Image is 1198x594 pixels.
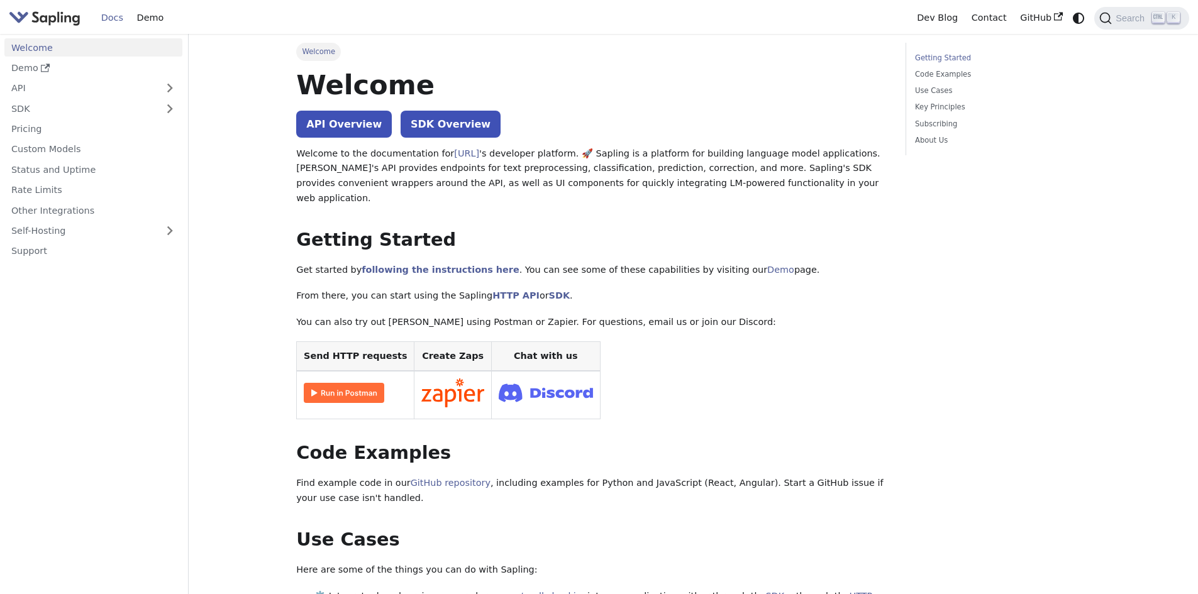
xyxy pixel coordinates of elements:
[9,9,85,27] a: Sapling.ai
[1070,9,1088,27] button: Switch between dark and light mode (currently system mode)
[1013,8,1069,28] a: GitHub
[130,8,170,28] a: Demo
[9,9,80,27] img: Sapling.ai
[965,8,1014,28] a: Contact
[1094,7,1189,30] button: Search (Ctrl+K)
[1112,13,1152,23] span: Search
[94,8,130,28] a: Docs
[1167,12,1180,23] kbd: K
[910,8,964,28] a: Dev Blog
